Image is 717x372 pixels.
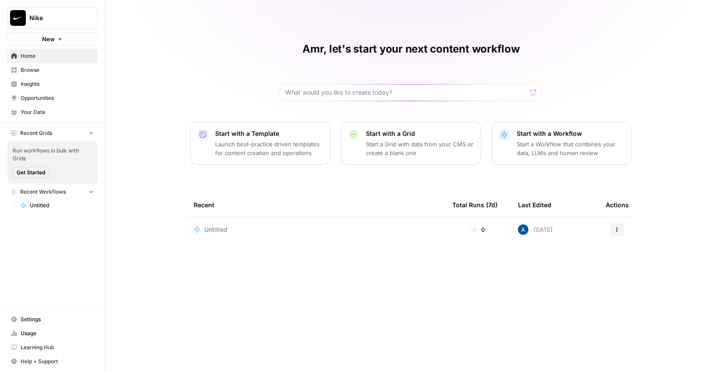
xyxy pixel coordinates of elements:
[190,122,330,165] button: Start with a TemplateLaunch best-practice driven templates for content creation and operations
[21,344,94,351] span: Learning Hub
[285,88,526,97] input: What would you like to create today?
[341,122,481,165] button: Start with a GridStart a Grid with data from your CMS or create a blank one
[194,225,438,234] a: Untitled
[29,14,82,22] span: Nike
[10,10,26,26] img: Nike Logo
[7,91,98,105] a: Opportunities
[7,77,98,91] a: Insights
[302,42,520,56] h1: Amr, let's start your next content workflow
[7,7,98,29] button: Workspace: Nike
[204,225,227,234] span: Untitled
[21,66,94,74] span: Browse
[492,122,632,165] button: Start with a WorkflowStart a Workflow that combines your data, LLMs and human review
[21,358,94,365] span: Help + Support
[518,224,529,235] img: he81ibor8lsei4p3qvg4ugbvimgp
[7,185,98,198] button: Recent Workflows
[194,193,438,217] div: Recent
[518,193,551,217] div: Last Edited
[452,193,497,217] div: Total Runs (7d)
[7,32,98,46] button: New
[17,169,45,177] span: Get Started
[7,63,98,77] a: Browse
[21,94,94,102] span: Opportunities
[42,35,55,43] span: New
[7,49,98,63] a: Home
[7,326,98,340] a: Usage
[7,340,98,354] a: Learning Hub
[16,198,98,213] a: Untitled
[13,167,49,178] button: Get Started
[13,147,92,163] span: Run workflows in bulk with Grids
[21,315,94,323] span: Settings
[7,105,98,119] a: Your Data
[517,140,625,157] p: Start a Workflow that combines your data, LLMs and human review
[21,52,94,60] span: Home
[452,225,504,234] div: 0
[215,129,323,138] p: Start with a Template
[30,202,94,209] span: Untitled
[215,140,323,157] p: Launch best-practice driven templates for content creation and operations
[21,108,94,116] span: Your Data
[7,312,98,326] a: Settings
[20,188,66,196] span: Recent Workflows
[7,354,98,368] button: Help + Support
[366,129,474,138] p: Start with a Grid
[366,140,474,157] p: Start a Grid with data from your CMS or create a blank one
[20,129,52,137] span: Recent Grids
[7,127,98,140] button: Recent Grids
[606,193,629,217] div: Actions
[21,329,94,337] span: Usage
[517,129,625,138] p: Start with a Workflow
[21,80,94,88] span: Insights
[518,224,553,235] div: [DATE]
